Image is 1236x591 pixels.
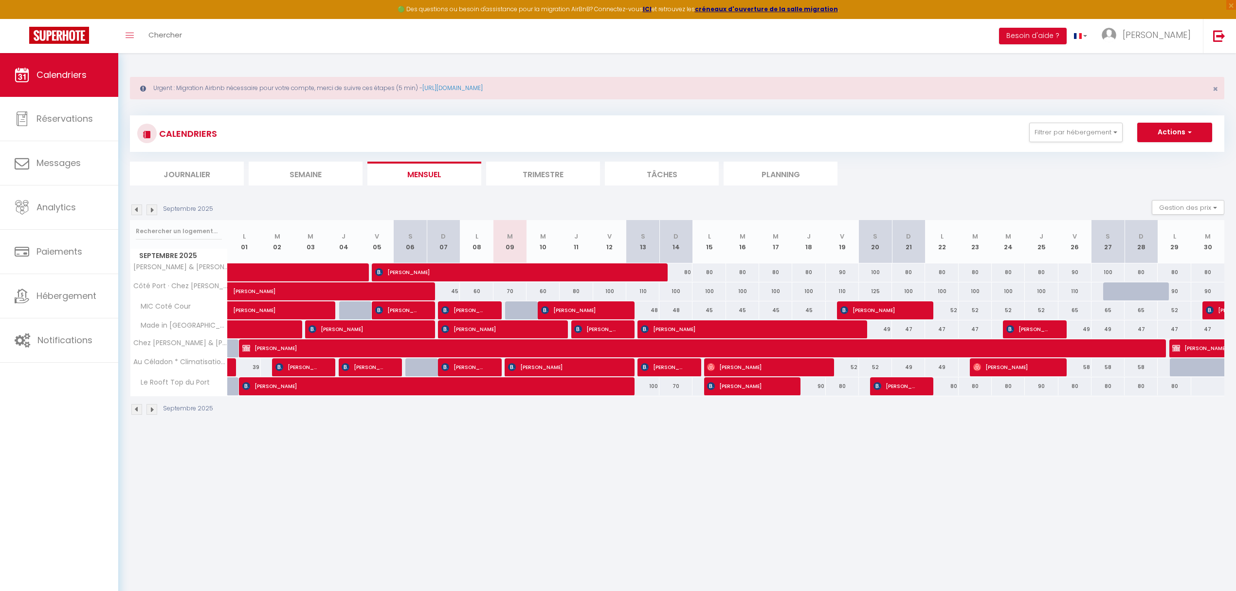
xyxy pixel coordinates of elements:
[959,320,992,338] div: 47
[441,320,552,338] span: [PERSON_NAME]
[643,5,652,13] a: ICI
[507,232,513,241] abbr: M
[560,220,593,263] th: 11
[36,245,82,258] span: Paiements
[1102,28,1116,42] img: ...
[992,377,1025,395] div: 80
[724,162,837,185] li: Planning
[275,358,320,376] span: [PERSON_NAME]
[1058,320,1091,338] div: 49
[1191,282,1224,300] div: 90
[708,232,711,241] abbr: L
[249,162,363,185] li: Semaine
[692,263,726,281] div: 80
[641,320,851,338] span: [PERSON_NAME]
[792,282,825,300] div: 100
[141,19,189,53] a: Chercher
[36,69,87,81] span: Calendriers
[308,232,313,241] abbr: M
[441,232,446,241] abbr: D
[992,263,1025,281] div: 80
[1091,320,1125,338] div: 49
[541,301,618,319] span: [PERSON_NAME]
[163,404,213,413] p: Septembre 2025
[1094,19,1203,53] a: ... [PERSON_NAME]
[1213,30,1225,42] img: logout
[973,358,1051,376] span: [PERSON_NAME]
[1137,123,1212,142] button: Actions
[1029,123,1123,142] button: Filtrer par hébergement
[243,232,246,241] abbr: L
[441,301,486,319] span: [PERSON_NAME]
[626,282,659,300] div: 110
[892,263,925,281] div: 80
[992,282,1025,300] div: 100
[925,220,958,263] th: 22
[233,296,300,314] span: [PERSON_NAME]
[707,358,818,376] span: [PERSON_NAME]
[441,358,486,376] span: [PERSON_NAME]
[1058,220,1091,263] th: 26
[1125,263,1158,281] div: 80
[29,27,89,44] img: Super Booking
[859,358,892,376] div: 52
[992,220,1025,263] th: 24
[659,263,692,281] div: 80
[327,220,360,263] th: 04
[859,282,892,300] div: 125
[1106,232,1110,241] abbr: S
[242,339,1147,357] span: [PERSON_NAME]
[130,249,227,263] span: Septembre 2025
[726,263,759,281] div: 80
[508,358,618,376] span: [PERSON_NAME]
[486,162,600,185] li: Trimestre
[759,282,792,300] div: 100
[574,320,618,338] span: [PERSON_NAME]
[759,220,792,263] th: 17
[1091,301,1125,319] div: 65
[493,282,527,300] div: 70
[759,301,792,319] div: 45
[959,263,992,281] div: 80
[605,162,719,185] li: Tâches
[925,320,958,338] div: 47
[840,301,918,319] span: [PERSON_NAME]
[925,282,958,300] div: 100
[726,220,759,263] th: 16
[959,220,992,263] th: 23
[892,282,925,300] div: 100
[1125,220,1158,263] th: 28
[1213,85,1218,93] button: Close
[408,232,413,241] abbr: S
[1191,263,1224,281] div: 80
[659,377,692,395] div: 70
[132,377,212,388] span: Le Rooft Top du Port
[130,77,1224,99] div: Urgent : Migration Airbnb nécessaire pour votre compte, merci de suivre ces étapes (5 min) -
[1025,282,1058,300] div: 100
[959,377,992,395] div: 80
[892,220,925,263] th: 21
[925,377,958,395] div: 80
[859,320,892,338] div: 49
[992,301,1025,319] div: 52
[807,232,811,241] abbr: J
[1152,200,1224,215] button: Gestion des prix
[342,358,386,376] span: [PERSON_NAME]
[37,334,92,346] span: Notifications
[673,232,678,241] abbr: D
[132,320,229,331] span: Made in [GEOGRAPHIC_DATA]
[132,358,229,366] span: Au Céladon * Climatisation * Parking * Piscine
[1125,320,1158,338] div: 47
[641,232,645,241] abbr: S
[228,358,261,376] div: 39
[925,301,958,319] div: 52
[659,282,692,300] div: 100
[475,232,478,241] abbr: L
[972,232,978,241] abbr: M
[959,282,992,300] div: 100
[422,84,483,92] a: [URL][DOMAIN_NAME]
[607,232,612,241] abbr: V
[1005,232,1011,241] abbr: M
[695,5,838,13] a: créneaux d'ouverture de la salle migration
[1125,301,1158,319] div: 65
